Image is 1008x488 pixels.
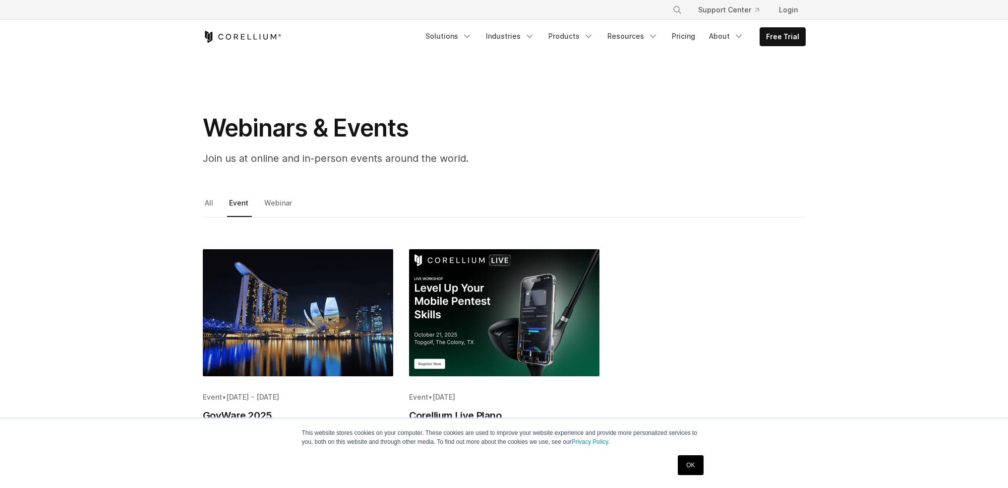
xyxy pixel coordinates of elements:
a: Products [542,27,599,45]
a: Pricing [666,27,701,45]
span: Event [203,393,222,401]
a: Industries [480,27,540,45]
div: • [203,392,393,402]
a: Free Trial [760,28,805,46]
a: Resources [601,27,664,45]
h2: Corellium Live Plano [GEOGRAPHIC_DATA]: Level Up Your Mobile Pentest Skills [409,408,599,453]
p: Join us at online and in-person events around the world. [203,151,599,166]
a: Webinar [262,196,296,217]
a: All [203,196,217,217]
a: Login [771,1,806,19]
span: [DATE] [432,393,455,401]
a: Corellium Home [203,31,282,43]
a: Privacy Policy. [572,438,610,445]
a: OK [678,455,703,475]
a: About [703,27,750,45]
h1: Webinars & Events [203,113,599,143]
span: Event [409,393,428,401]
a: Support Center [690,1,767,19]
h2: GovWare 2025 [203,408,393,423]
span: [DATE] - [DATE] [226,393,279,401]
img: Corellium Live Plano TX: Level Up Your Mobile Pentest Skills [409,249,599,376]
p: This website stores cookies on your computer. These cookies are used to improve your website expe... [302,428,707,446]
a: Solutions [419,27,478,45]
div: • [409,392,599,402]
a: Event [227,196,252,217]
button: Search [668,1,686,19]
div: Navigation Menu [660,1,806,19]
img: GovWare 2025 [203,249,393,376]
div: Navigation Menu [419,27,806,46]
